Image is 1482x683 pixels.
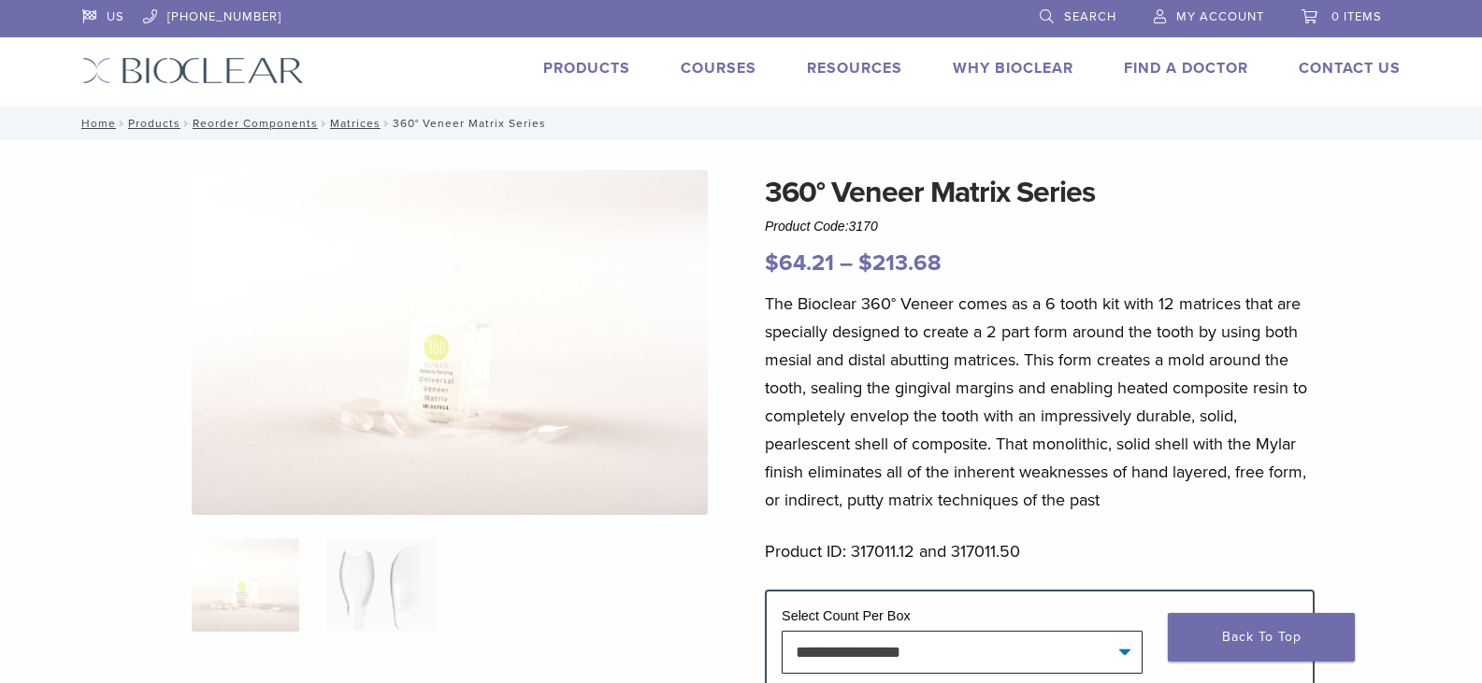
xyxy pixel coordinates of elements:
[858,249,872,277] span: $
[765,290,1315,514] p: The Bioclear 360° Veneer comes as a 6 tooth kit with 12 matrices that are specially designed to c...
[327,538,435,632] img: 360° Veneer Matrix Series - Image 2
[807,59,902,78] a: Resources
[765,170,1315,215] h1: 360° Veneer Matrix Series
[765,219,878,234] span: Product Code:
[76,117,116,130] a: Home
[1168,613,1355,662] a: Back To Top
[1124,59,1248,78] a: Find A Doctor
[192,538,299,632] img: Veneer-360-Matrices-1-324x324.jpg
[765,537,1315,565] p: Product ID: 317011.12 and 317011.50
[82,57,304,84] img: Bioclear
[1176,9,1264,24] span: My Account
[128,117,180,130] a: Products
[849,219,878,234] span: 3170
[765,249,779,277] span: $
[765,249,834,277] bdi: 64.21
[68,107,1415,140] nav: 360° Veneer Matrix Series
[193,117,318,130] a: Reorder Components
[782,608,911,623] label: Select Count Per Box
[1064,9,1116,24] span: Search
[840,249,853,277] span: –
[681,59,756,78] a: Courses
[116,119,128,128] span: /
[180,119,193,128] span: /
[1331,9,1382,24] span: 0 items
[953,59,1073,78] a: Why Bioclear
[543,59,630,78] a: Products
[1299,59,1401,78] a: Contact Us
[192,170,708,515] img: Veneer 360 Matrices-1
[858,249,942,277] bdi: 213.68
[330,117,381,130] a: Matrices
[381,119,393,128] span: /
[318,119,330,128] span: /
